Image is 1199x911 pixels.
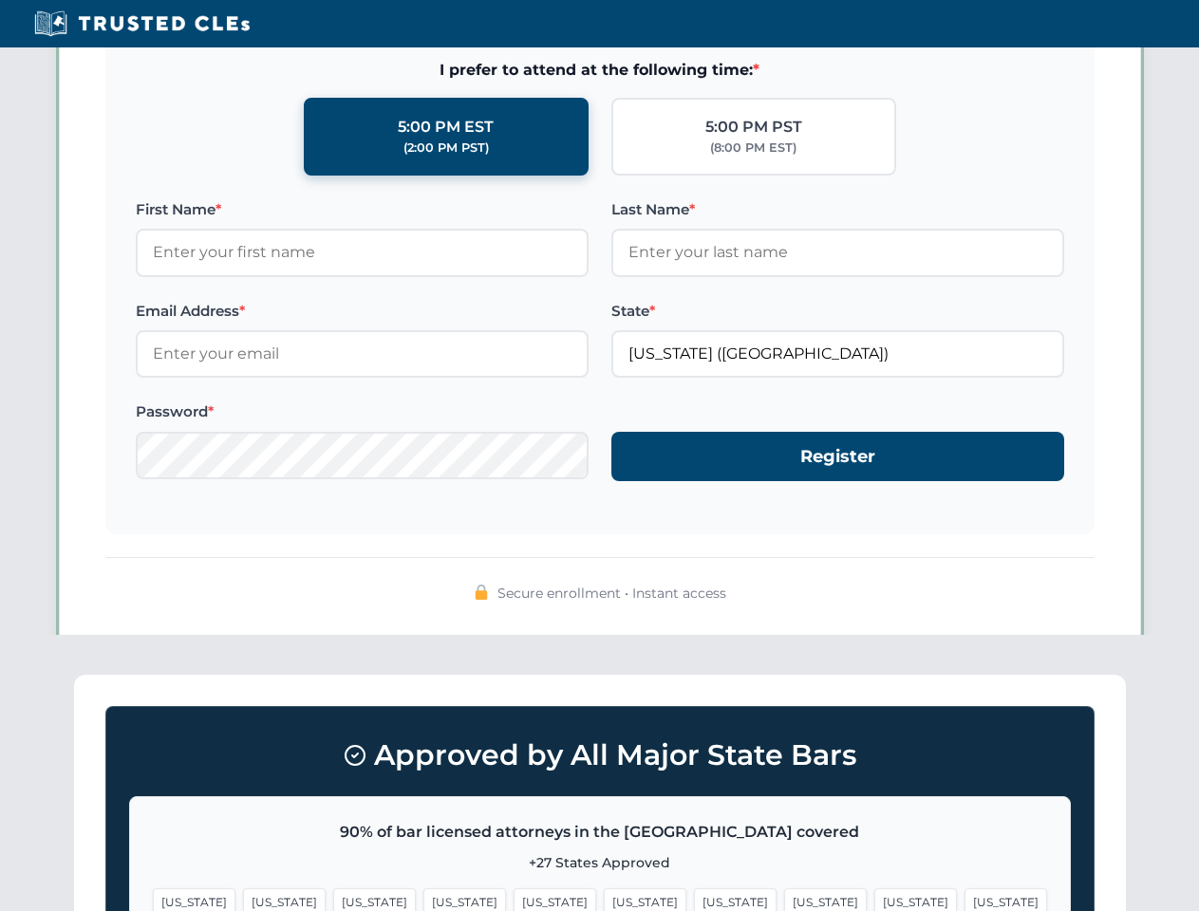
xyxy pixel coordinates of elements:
[611,432,1064,482] button: Register
[153,820,1047,845] p: 90% of bar licensed attorneys in the [GEOGRAPHIC_DATA] covered
[398,115,494,139] div: 5:00 PM EST
[136,300,589,323] label: Email Address
[611,330,1064,378] input: California (CA)
[611,198,1064,221] label: Last Name
[611,300,1064,323] label: State
[710,139,796,158] div: (8:00 PM EST)
[136,330,589,378] input: Enter your email
[136,400,589,423] label: Password
[129,730,1071,781] h3: Approved by All Major State Bars
[497,583,726,604] span: Secure enrollment • Instant access
[403,139,489,158] div: (2:00 PM PST)
[136,58,1064,83] span: I prefer to attend at the following time:
[611,229,1064,276] input: Enter your last name
[474,585,489,600] img: 🔒
[28,9,255,38] img: Trusted CLEs
[136,229,589,276] input: Enter your first name
[136,198,589,221] label: First Name
[153,852,1047,873] p: +27 States Approved
[705,115,802,139] div: 5:00 PM PST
